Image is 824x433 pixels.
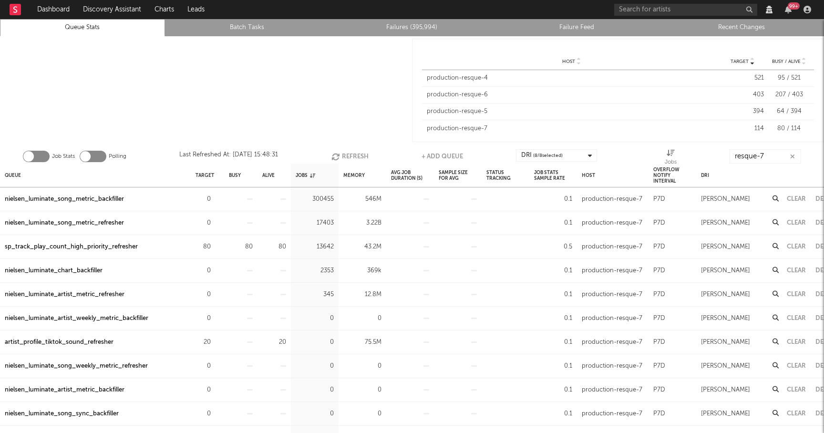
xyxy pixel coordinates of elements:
div: Overflow Notify Interval [653,165,691,186]
div: production-resque-7 [582,241,642,253]
a: nielsen_luminate_song_metric_backfiller [5,194,124,205]
button: Clear [787,363,806,369]
span: Host [562,59,575,64]
div: production-resque-5 [427,107,716,116]
div: Jobs [296,165,315,186]
div: production-resque-7 [582,384,642,396]
label: Polling [109,151,126,162]
div: Sample Size For Avg [439,165,477,186]
div: Target [196,165,214,186]
a: nielsen_luminate_artist_metric_refresher [5,289,124,300]
div: 0 [196,265,211,277]
div: production-resque-7 [582,313,642,324]
div: [PERSON_NAME] [701,265,750,277]
div: DRI [701,165,709,186]
div: 0 [296,361,334,372]
div: production-resque-7 [582,361,642,372]
div: 12.8M [343,289,381,300]
div: 0 [196,384,211,396]
div: 13642 [296,241,334,253]
span: ( 8 / 8 selected) [533,150,563,161]
a: sp_track_play_count_high_priority_refresher [5,241,138,253]
div: 20 [196,337,211,348]
div: Busy [229,165,241,186]
div: 80 / 114 [769,124,809,134]
div: 75.5M [343,337,381,348]
div: production-resque-7 [582,337,642,348]
div: nielsen_luminate_artist_metric_backfiller [5,384,124,396]
button: Clear [787,220,806,226]
div: production-resque-7 [582,289,642,300]
div: 20 [262,337,286,348]
div: 0.1 [534,408,572,420]
button: Clear [787,387,806,393]
div: 403 [721,90,764,100]
div: artist_profile_tiktok_sound_refresher [5,337,113,348]
div: P7D [653,313,665,324]
div: [PERSON_NAME] [701,289,750,300]
button: Clear [787,268,806,274]
div: Jobs [665,149,677,167]
a: nielsen_luminate_artist_weekly_metric_backfiller [5,313,148,324]
div: [PERSON_NAME] [701,313,750,324]
div: 0 [196,313,211,324]
a: nielsen_luminate_song_metric_refresher [5,217,124,229]
div: [PERSON_NAME] [701,361,750,372]
div: 369k [343,265,381,277]
div: [PERSON_NAME] [701,337,750,348]
div: [PERSON_NAME] [701,217,750,229]
div: 80 [196,241,211,253]
div: 95 / 521 [769,73,809,83]
div: 43.2M [343,241,381,253]
div: 0 [296,408,334,420]
div: production-resque-7 [582,217,642,229]
button: Clear [787,196,806,202]
a: Failures (395,994) [335,22,489,33]
button: + Add Queue [422,149,463,164]
div: 0.1 [534,217,572,229]
div: 0 [343,361,381,372]
div: P7D [653,217,665,229]
a: nielsen_luminate_chart_backfiller [5,265,103,277]
a: Batch Tasks [170,22,325,33]
button: Clear [787,244,806,250]
div: 0 [196,361,211,372]
div: [PERSON_NAME] [701,241,750,253]
div: 0 [196,408,211,420]
div: 17403 [296,217,334,229]
div: 0 [296,313,334,324]
div: [PERSON_NAME] [701,384,750,396]
a: Queue Stats [5,22,160,33]
div: P7D [653,361,665,372]
div: 394 [721,107,764,116]
div: 546M [343,194,381,205]
div: Job Stats Sample Rate [534,165,572,186]
div: 0 [343,384,381,396]
div: 0.5 [534,241,572,253]
div: DRI [521,150,563,161]
div: 0 [296,337,334,348]
div: production-resque-7 [582,265,642,277]
div: P7D [653,384,665,396]
div: Queue [5,165,21,186]
span: Busy / Alive [772,59,801,64]
div: 0 [296,384,334,396]
a: nielsen_luminate_song_sync_backfiller [5,408,119,420]
div: 99 + [788,2,800,10]
div: P7D [653,241,665,253]
div: Host [582,165,595,186]
button: 99+ [785,6,792,13]
div: 0.1 [534,337,572,348]
div: nielsen_luminate_song_weekly_metric_refresher [5,361,148,372]
div: P7D [653,194,665,205]
label: Job Stats [52,151,75,162]
div: P7D [653,408,665,420]
a: Recent Changes [664,22,819,33]
div: production-resque-7 [427,124,716,134]
div: 0.1 [534,384,572,396]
